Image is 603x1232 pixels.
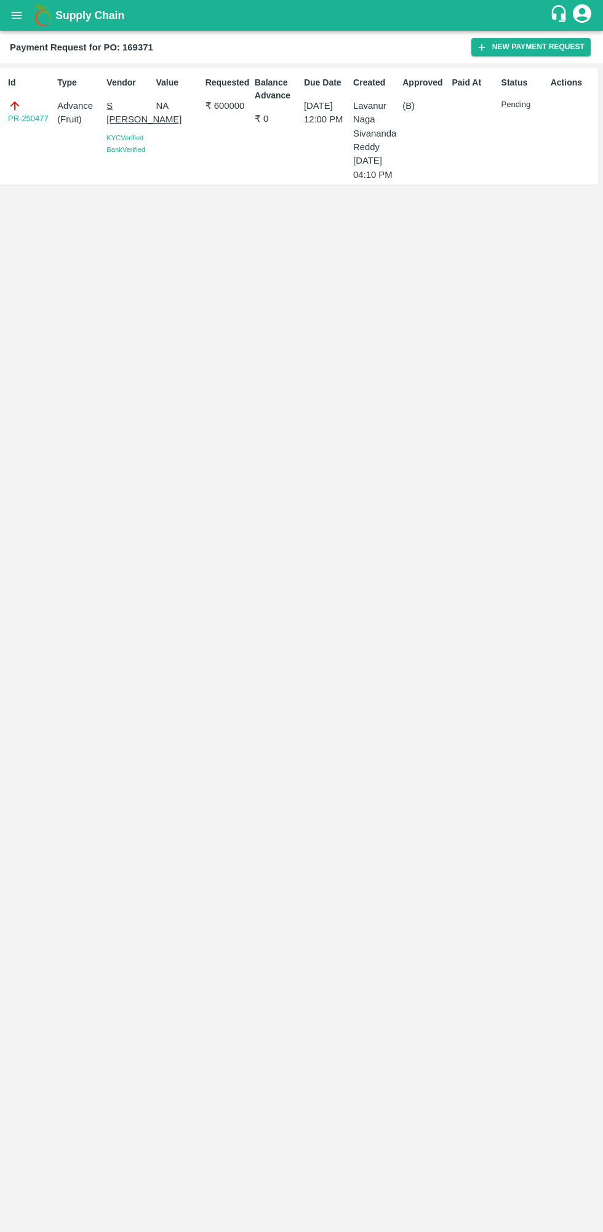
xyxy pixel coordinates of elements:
[402,99,447,113] p: (B)
[57,76,102,89] p: Type
[551,76,595,89] p: Actions
[57,99,102,113] p: Advance
[571,2,593,28] div: account of current user
[255,76,299,102] p: Balance Advance
[106,76,151,89] p: Vendor
[471,38,591,56] button: New Payment Request
[55,7,549,24] a: Supply Chain
[501,99,546,111] p: Pending
[255,112,299,125] p: ₹ 0
[8,76,52,89] p: Id
[353,154,397,181] p: [DATE] 04:10 PM
[206,99,250,113] p: ₹ 600000
[353,99,397,154] p: Lavanur Naga Sivananda Reddy
[106,134,143,141] span: KYC Verified
[156,99,200,113] p: NA
[57,113,102,126] p: ( Fruit )
[156,76,200,89] p: Value
[353,76,397,89] p: Created
[8,113,49,125] a: PR-250477
[452,76,496,89] p: Paid At
[206,76,250,89] p: Requested
[106,99,151,127] p: S [PERSON_NAME]
[31,3,55,28] img: logo
[55,9,124,22] b: Supply Chain
[10,42,153,52] b: Payment Request for PO: 169371
[402,76,447,89] p: Approved
[106,146,145,153] span: Bank Verified
[549,4,571,26] div: customer-support
[304,76,348,89] p: Due Date
[501,76,546,89] p: Status
[2,1,31,30] button: open drawer
[304,99,348,127] p: [DATE] 12:00 PM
